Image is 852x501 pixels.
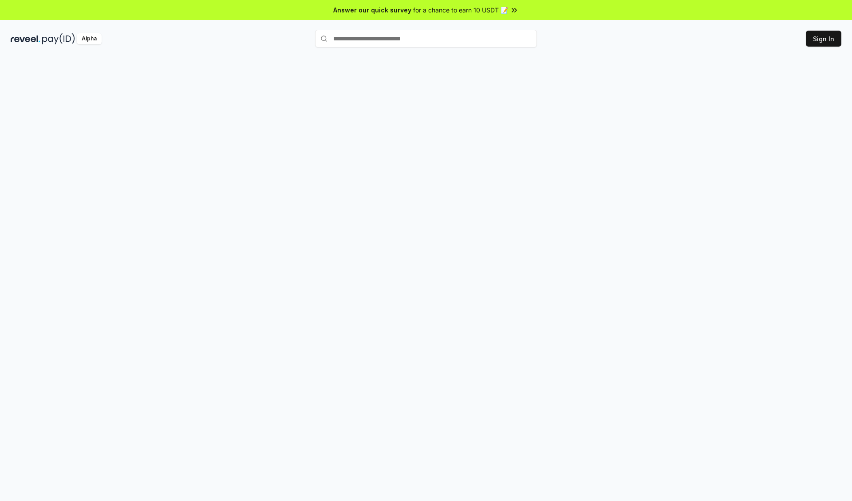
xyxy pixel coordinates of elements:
span: Answer our quick survey [333,5,411,15]
img: pay_id [42,33,75,44]
div: Alpha [77,33,102,44]
img: reveel_dark [11,33,40,44]
span: for a chance to earn 10 USDT 📝 [413,5,508,15]
button: Sign In [806,31,841,47]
